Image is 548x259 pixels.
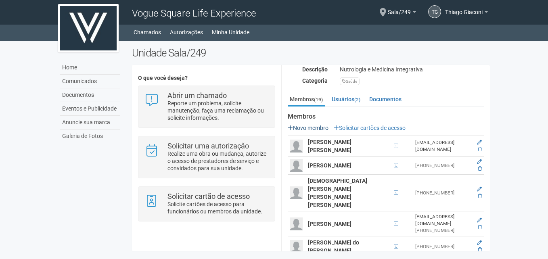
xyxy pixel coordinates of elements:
a: Comunicados [60,75,120,88]
a: Editar membro [477,140,482,145]
div: [PHONE_NUMBER] [415,227,472,234]
a: Minha Unidade [212,27,249,38]
a: Excluir membro [478,193,482,199]
a: Excluir membro [478,146,482,152]
div: [PHONE_NUMBER] [415,190,472,196]
span: Sala/249 [388,1,411,15]
a: Editar membro [477,186,482,192]
a: Documentos [367,93,404,105]
p: Solicite cartões de acesso para funcionários ou membros da unidade. [167,201,269,215]
span: Thiago Giaconi [445,1,483,15]
p: Reporte um problema, solicite manutenção, faça uma reclamação ou solicite informações. [167,100,269,121]
div: Saúde [340,77,360,85]
div: Nutrologia e Medicina Integrativa [334,66,490,73]
a: Usuários(2) [330,93,362,105]
small: (2) [354,97,360,102]
strong: [PERSON_NAME] do [PERSON_NAME] [308,239,359,254]
div: [EMAIL_ADDRESS][DOMAIN_NAME] [415,213,472,227]
h2: Unidade Sala/249 [132,47,490,59]
span: Vogue Square Life Experience [132,8,256,19]
a: Home [60,61,120,75]
a: Editar membro [477,159,482,165]
strong: Solicitar uma autorização [167,142,249,150]
a: Solicitar cartões de acesso [334,125,406,131]
a: Thiago Giaconi [445,10,488,17]
strong: [PERSON_NAME] [PERSON_NAME] [308,139,351,153]
strong: [DEMOGRAPHIC_DATA][PERSON_NAME] [PERSON_NAME] [PERSON_NAME] [308,178,367,208]
a: Abrir um chamado Reporte um problema, solicite manutenção, faça uma reclamação ou solicite inform... [144,92,268,121]
a: Documentos [60,88,120,102]
strong: Abrir um chamado [167,91,227,100]
strong: [PERSON_NAME] [308,221,351,227]
a: Editar membro [477,217,482,223]
img: user.png [290,159,303,172]
a: Novo membro [288,125,328,131]
strong: Membros [288,113,484,120]
a: Editar membro [477,240,482,246]
img: user.png [290,140,303,152]
a: Sala/249 [388,10,416,17]
a: Anuncie sua marca [60,116,120,129]
a: Chamados [134,27,161,38]
a: Excluir membro [478,166,482,171]
strong: Descrição [302,66,328,73]
img: user.png [290,186,303,199]
strong: Categoria [302,77,328,84]
p: Realize uma obra ou mudança, autorize o acesso de prestadores de serviço e convidados para sua un... [167,150,269,172]
a: Excluir membro [478,247,482,253]
a: Membros(19) [288,93,325,107]
a: TG [428,5,441,18]
a: Galeria de Fotos [60,129,120,143]
img: logo.jpg [58,4,119,52]
a: Eventos e Publicidade [60,102,120,116]
a: Excluir membro [478,224,482,230]
strong: [PERSON_NAME] [308,162,351,169]
a: Solicitar cartão de acesso Solicite cartões de acesso para funcionários ou membros da unidade. [144,193,268,215]
h4: O que você deseja? [138,75,275,81]
small: (19) [314,97,323,102]
div: [PHONE_NUMBER] [415,162,472,169]
a: Autorizações [170,27,203,38]
div: [EMAIL_ADDRESS][DOMAIN_NAME] [415,139,472,153]
a: Solicitar uma autorização Realize uma obra ou mudança, autorize o acesso de prestadores de serviç... [144,142,268,172]
img: user.png [290,217,303,230]
img: user.png [290,240,303,253]
strong: Solicitar cartão de acesso [167,192,250,201]
div: [PHONE_NUMBER] [415,243,472,250]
